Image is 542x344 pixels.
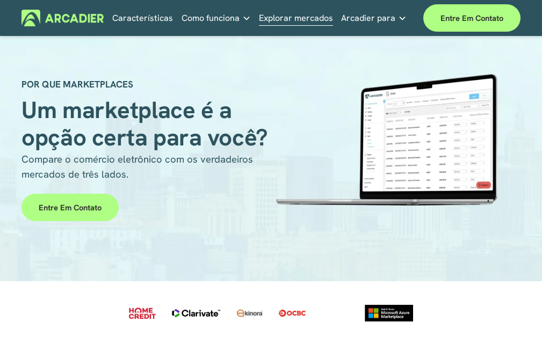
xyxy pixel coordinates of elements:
[341,12,395,24] font: Arcadier para
[39,202,102,213] font: Entre em contato
[440,13,503,23] font: Entre em contato
[21,94,268,153] font: Um marketplace é a opção certa para você?
[341,10,407,26] a: lista suspensa de pastas
[21,78,133,90] font: POR QUE MARKETPLACES
[488,292,542,344] iframe: Chat Widget
[423,4,521,32] a: Entre em contato
[259,12,333,24] font: Explorar mercados
[112,10,173,26] a: Características
[21,10,104,26] img: Arcadeiro
[112,12,173,24] font: Características
[21,153,256,181] font: Compare o comércio eletrônico com os verdadeiros mercados de três lados.
[488,292,542,344] div: Widget de chat
[182,10,251,26] a: lista suspensa de pastas
[182,12,240,24] font: Como funciona
[259,10,333,26] a: Explorar mercados
[21,194,119,221] a: Entre em contato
